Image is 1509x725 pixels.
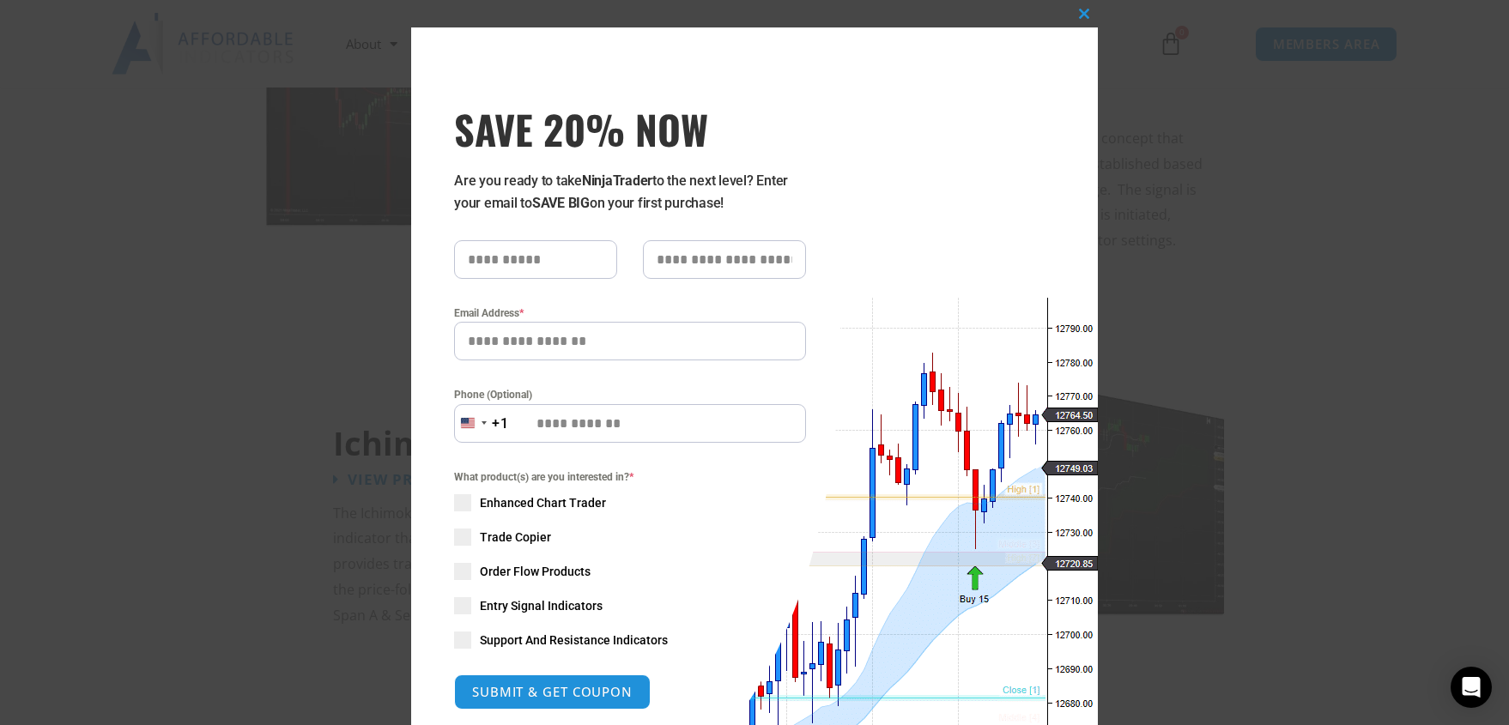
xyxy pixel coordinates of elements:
[454,386,806,403] label: Phone (Optional)
[454,468,806,486] span: What product(s) are you interested in?
[1451,667,1492,708] div: Open Intercom Messenger
[492,413,509,435] div: +1
[480,529,551,546] span: Trade Copier
[454,597,806,614] label: Entry Signal Indicators
[454,170,806,214] p: Are you ready to take to the next level? Enter your email to on your first purchase!
[454,674,651,710] button: SUBMIT & GET COUPON
[454,631,806,649] label: Support And Resistance Indicators
[454,404,509,443] button: Selected country
[480,597,603,614] span: Entry Signal Indicators
[454,494,806,511] label: Enhanced Chart Trader
[454,529,806,546] label: Trade Copier
[532,195,590,211] strong: SAVE BIG
[454,105,806,153] h3: SAVE 20% NOW
[480,563,591,580] span: Order Flow Products
[582,172,652,189] strong: NinjaTrader
[454,305,806,322] label: Email Address
[454,563,806,580] label: Order Flow Products
[480,631,668,649] span: Support And Resistance Indicators
[480,494,606,511] span: Enhanced Chart Trader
